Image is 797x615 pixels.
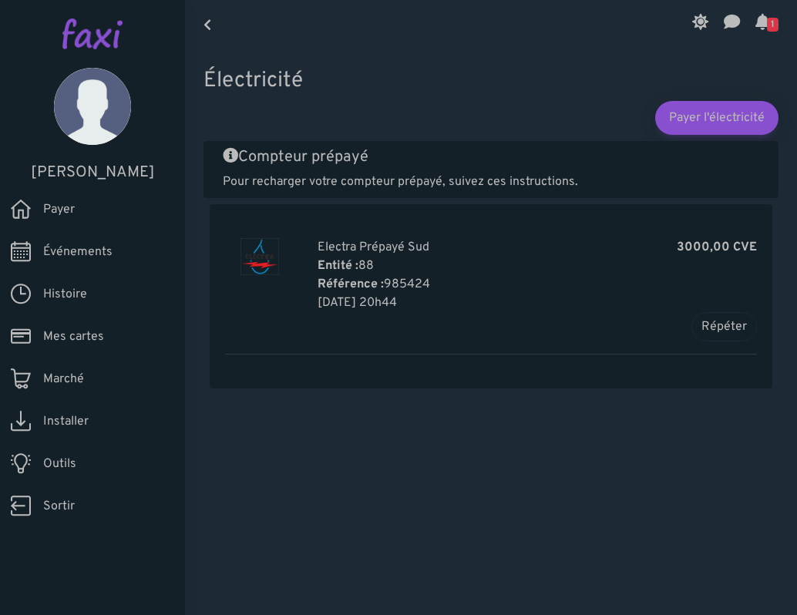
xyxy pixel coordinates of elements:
font: Référence : [318,277,384,292]
font: 1 [771,18,775,31]
font: Pour recharger votre compteur prépayé, suivez ces instructions. [223,174,578,190]
font: Répéter [701,319,747,334]
font: 985424 [384,277,430,292]
p: 8 septembre 2025, 21h44 [318,294,757,312]
font: Marché [43,371,84,387]
font: Installer [43,414,89,429]
a: Payer l'électricité [655,101,779,135]
a: Compteur prépayé Pour recharger votre compteur prépayé, suivez ces instructions. [223,148,759,191]
font: Électricité [203,67,303,95]
font: Entité : [318,258,358,274]
font: Electra Prépayé Sud [318,240,429,255]
font: Payer [43,202,75,217]
font: Sortir [43,499,75,514]
font: Outils [43,456,76,472]
button: Répéter [691,312,757,341]
font: Événements [43,244,113,260]
font: [DATE] 20h44 [318,295,397,311]
img: Electra Prépayé Sud [240,238,280,275]
font: 3000,00 CVE [677,240,757,255]
font: 88 [358,258,374,274]
a: [PERSON_NAME] [23,68,162,182]
font: Mes cartes [43,329,104,344]
font: Compteur prépayé [238,147,368,167]
font: Histoire [43,287,87,302]
font: Payer l'électricité [669,110,765,126]
font: [PERSON_NAME] [31,163,155,183]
